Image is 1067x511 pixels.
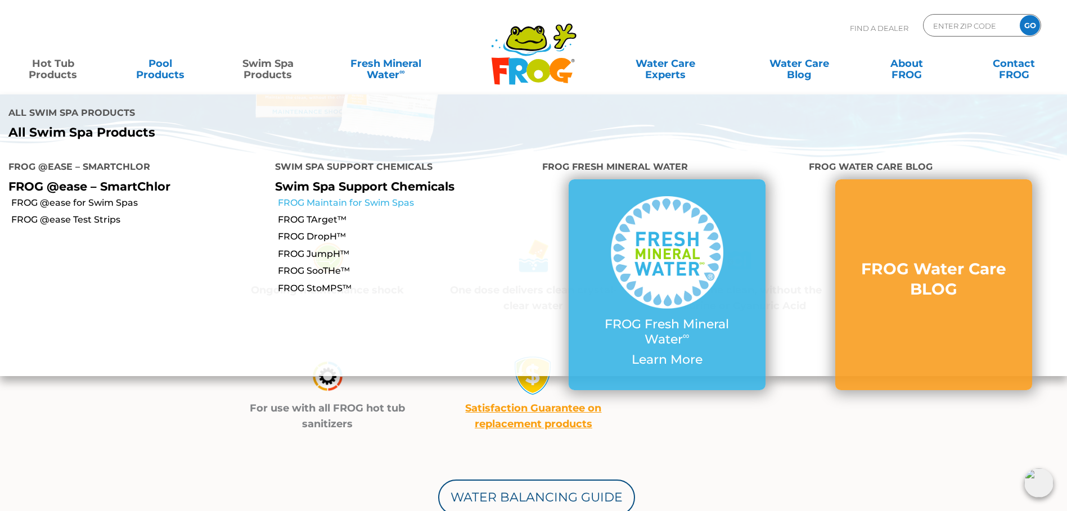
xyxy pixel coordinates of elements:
p: FROG Fresh Mineral Water [591,317,743,347]
p: Find A Dealer [850,14,908,42]
a: FROG @ease for Swim Spas [11,197,267,209]
a: ContactFROG [972,52,1056,75]
a: FROG TArget™ [278,214,533,226]
h4: All Swim Spa Products [8,103,525,125]
sup: ∞ [399,67,405,76]
sup: ∞ [683,330,690,341]
p: For use with all FROG hot tub sanitizers [238,400,417,432]
a: FROG Water Care BLOG [858,259,1010,311]
p: Learn More [591,352,743,367]
img: openIcon [1024,468,1054,498]
a: Swim Spa Support Chemicals [275,179,454,193]
a: FROG Maintain for Swim Spas [278,197,533,209]
a: Satisfaction Guarantee on replacement products [465,402,601,430]
input: Zip Code Form [932,17,1008,34]
a: FROG StoMPS™ [278,282,533,295]
a: FROG @ease Test Strips [11,214,267,226]
a: FROG DropH™ [278,230,533,243]
a: FROG Fresh Mineral Water∞ Learn More [591,196,743,373]
a: Swim SpaProducts [226,52,310,75]
a: Hot TubProducts [11,52,95,75]
a: Water CareBlog [757,52,841,75]
p: FROG @ease – SmartChlor [8,179,258,193]
h4: FROG @ease – SmartChlor [8,157,258,179]
a: All Swim Spa Products [8,125,525,140]
h4: Swim Spa Support Chemicals [275,157,525,179]
a: FROG SooTHe™ [278,265,533,277]
h4: FROG Water Care BLOG [809,157,1059,179]
a: PoolProducts [119,52,202,75]
input: GO [1020,15,1040,35]
a: Water CareExperts [598,52,733,75]
a: AboutFROG [865,52,948,75]
h4: FROG Fresh Mineral Water [542,157,792,179]
a: FROG JumpH™ [278,248,533,260]
a: Fresh MineralWater∞ [334,52,438,75]
h3: FROG Water Care BLOG [858,259,1010,300]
